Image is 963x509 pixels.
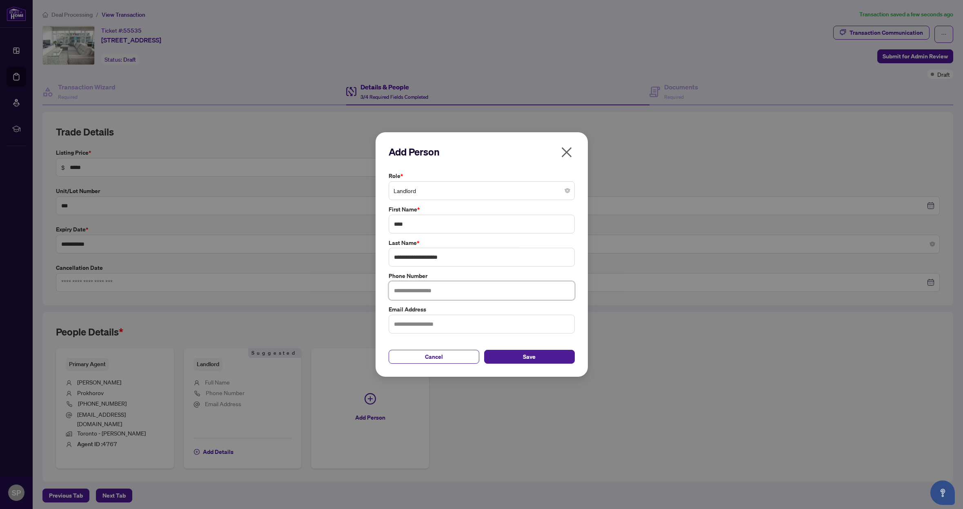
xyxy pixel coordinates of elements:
span: Save [523,350,536,363]
button: Cancel [389,350,479,364]
span: Cancel [425,350,443,363]
label: Email Address [389,305,575,314]
button: Open asap [930,480,955,505]
span: close [560,146,573,159]
label: Role [389,171,575,180]
span: close-circle [565,188,570,193]
label: Phone Number [389,271,575,280]
button: Save [484,350,575,364]
span: Landlord [394,183,570,198]
label: First Name [389,205,575,214]
label: Last Name [389,238,575,247]
h2: Add Person [389,145,575,158]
